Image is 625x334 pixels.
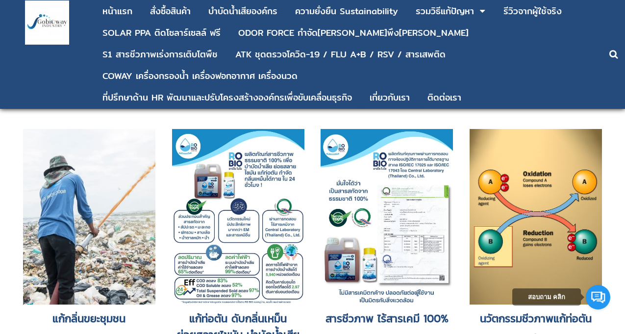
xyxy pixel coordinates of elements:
[102,67,298,85] a: COWAY เครื่องกรองน้ำ เครื่องฟอกอากาศ เครื่องนวด
[102,24,221,42] a: SOLAR PPA ติดโซลาร์เซลล์ ฟรี
[102,72,298,80] div: COWAY เครื่องกรองน้ำ เครื่องฟอกอากาศ เครื่องนวด
[25,0,69,45] img: large-1644130236041.jpg
[102,93,352,102] div: ที่ปรึกษาด้าน HR พัฒนาและปรับโครงสร้างองค์กรเพื่อขับเคลื่อนธุรกิจ
[23,129,155,305] img: สารชีวภาพธรรมชาติ 100% RO BIO กำจัดกลิ่น สลายท่อตัน บำบัดนํ้าเสีย ย่อยสลายไขมัน แก้กลิ่นขยะชุมชน
[370,88,410,107] a: เกี่ยวกับเรา
[238,28,469,37] div: ODOR FORCE กำจัด[PERSON_NAME]พึง[PERSON_NAME]
[102,28,221,37] div: SOLAR PPA ติดโซลาร์เซลล์ ฟรี
[416,2,474,21] a: รวมวิธีแก้ปัญหา
[23,310,155,327] h2: แก้กลิ่นขยะชุมชน
[208,7,277,16] div: บําบัดน้ำเสียองค์กร
[208,2,277,21] a: บําบัดน้ำเสียองค์กร
[470,310,602,327] h2: นวัตกรรมชีวภาพแก้ท่อตัน
[102,88,352,107] a: ที่ปรึกษาด้าน HR พัฒนาและปรับโครงสร้างองค์กรเพื่อขับเคลื่อนธุรกิจ
[503,7,562,16] div: รีวิวจากผู้ใช้จริง
[427,93,461,102] div: ติดต่อเรา
[370,93,410,102] div: เกี่ยวกับเรา
[503,2,562,21] a: รีวิวจากผู้ใช้จริง
[150,7,191,16] div: สั่งซื้อสินค้า
[427,88,461,107] a: ติดต่อเรา
[416,7,474,16] div: รวมวิธีแก้ปัญหา
[102,50,218,59] div: S1 สารชีวภาพเร่งการเติบโตพืช
[102,45,218,64] a: S1 สารชีวภาพเร่งการเติบโตพืช
[238,24,469,42] a: ODOR FORCE กำจัด[PERSON_NAME]พึง[PERSON_NAME]
[172,129,304,305] img: ดับกลิ่นห้องน้ำ แก้ท่อตัน บำบัดนํ้าเสีย ไขมันบ่อดัก กลิ่นส้วม น้ำยาท่อตัน น้ำยาดับกลิ่นท่อ
[102,7,132,16] div: หน้าแรก
[150,2,191,21] a: สั่งซื้อสินค้า
[295,7,398,16] div: ความยั่งยืน Sustainability
[295,2,398,21] a: ความยั่งยืน Sustainability
[470,129,602,305] img: ดับกลิ่นห้องน้ำ แก้ท่อตัน บำบัดนํ้าเสีย ไขมันบ่อดัก กลิ่นส้วม น้ำยาท่อตัน น้ำยาดับกลิ่นท่อ
[172,310,304,327] div: แก้ท่อตัน ดับกลิ่นเหม็น
[235,50,446,59] div: ATK ชุดตรวจโควิด-19 / FLU A+B / RSV / สารเสพติด
[321,310,453,327] h2: สารชีวภาพ ไร้สารเคมี 100%
[102,2,132,21] a: หน้าแรก
[235,45,446,64] a: ATK ชุดตรวจโควิด-19 / FLU A+B / RSV / สารเสพติด
[528,293,566,301] span: สอบถาม คลิก
[321,129,453,305] img: ดับกลิ่นห้องน้ำ แก้ท่อตัน บำบัดนํ้าเสีย ไขมันบ่อดัก กลิ่นส้วม น้ำยาท่อตัน น้ำยาดับกลิ่นท่อ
